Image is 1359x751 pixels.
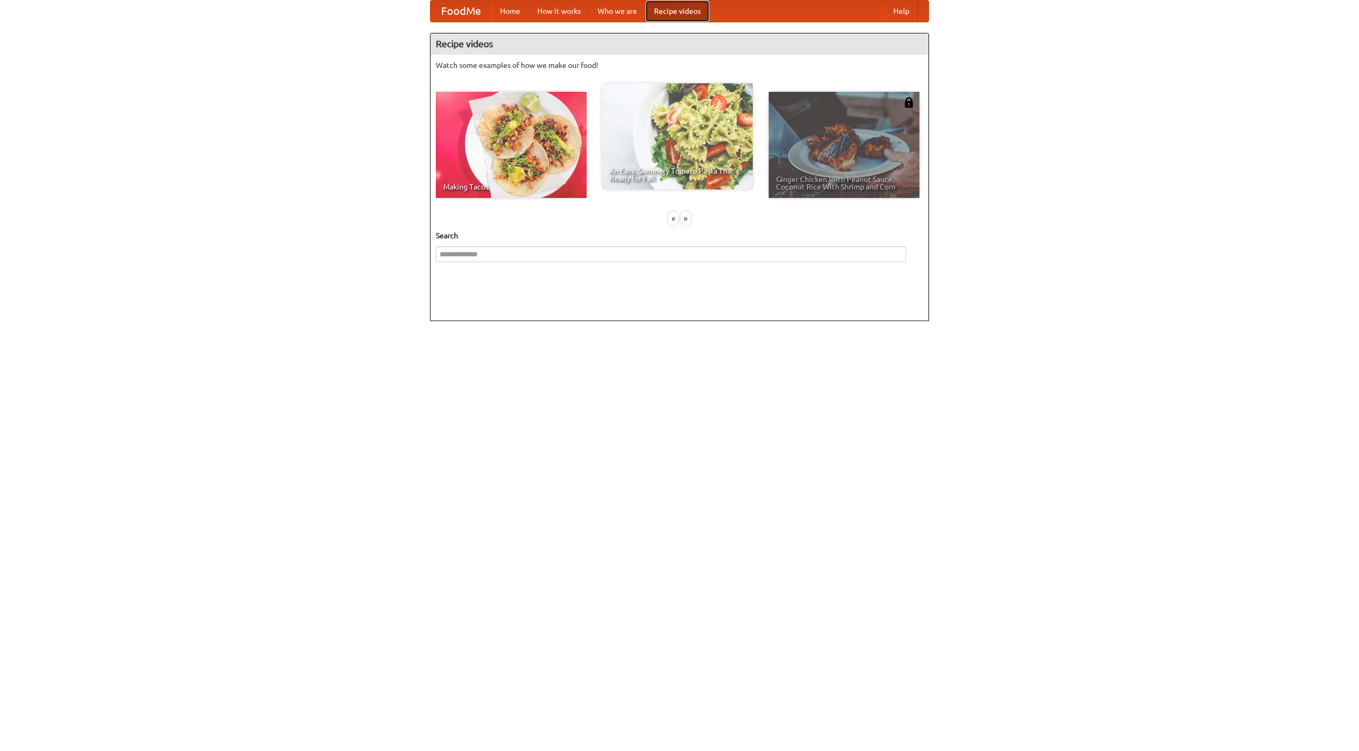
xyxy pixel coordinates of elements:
div: « [668,212,678,225]
img: 483408.png [904,97,914,108]
h5: Search [436,230,923,241]
h4: Recipe videos [431,33,928,55]
a: Making Tacos [436,92,587,198]
p: Watch some examples of how we make our food! [436,60,923,71]
span: Making Tacos [443,183,579,191]
a: An Easy, Summery Tomato Pasta That's Ready for Fall [602,83,753,189]
span: An Easy, Summery Tomato Pasta That's Ready for Fall [609,167,745,182]
a: Who we are [589,1,646,22]
a: Help [885,1,918,22]
a: Recipe videos [646,1,709,22]
a: Home [492,1,529,22]
a: FoodMe [431,1,492,22]
div: » [681,212,691,225]
a: How it works [529,1,589,22]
